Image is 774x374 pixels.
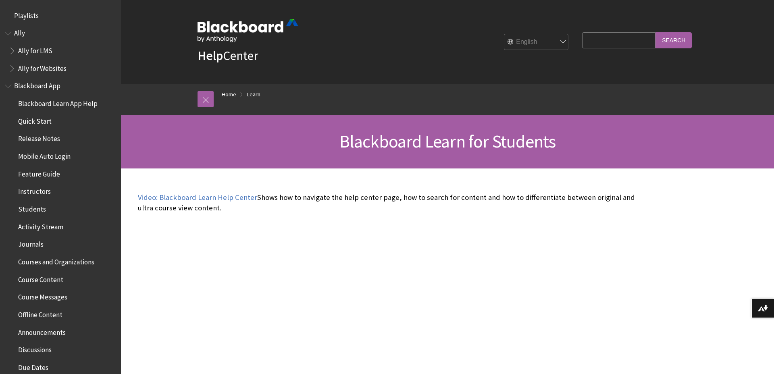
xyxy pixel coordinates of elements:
span: Blackboard Learn App Help [18,97,98,108]
input: Search [655,32,692,48]
span: Playlists [14,9,39,20]
span: Release Notes [18,132,60,143]
span: Offline Content [18,308,62,319]
span: Course Content [18,273,63,284]
nav: Book outline for Anthology Ally Help [5,27,116,75]
span: Quick Start [18,114,52,125]
p: Shows how to navigate the help center page, how to search for content and how to differentiate be... [138,192,638,213]
a: Video: Blackboard Learn Help Center [138,193,257,202]
span: Journals [18,238,44,249]
a: Learn [247,89,260,100]
span: Activity Stream [18,220,63,231]
span: Announcements [18,326,66,337]
img: Blackboard by Anthology [198,19,298,42]
span: Blackboard Learn for Students [339,130,556,152]
span: Instructors [18,185,51,196]
span: Mobile Auto Login [18,150,71,160]
a: HelpCenter [198,48,258,64]
span: Courses and Organizations [18,255,94,266]
strong: Help [198,48,223,64]
span: Ally [14,27,25,37]
span: Feature Guide [18,167,60,178]
select: Site Language Selector [504,34,569,50]
span: Course Messages [18,291,67,301]
a: Home [222,89,236,100]
span: Due Dates [18,361,48,372]
span: Blackboard App [14,79,60,90]
span: Discussions [18,343,52,354]
span: Ally for LMS [18,44,52,55]
nav: Book outline for Playlists [5,9,116,23]
span: Students [18,202,46,213]
span: Ally for Websites [18,62,67,73]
